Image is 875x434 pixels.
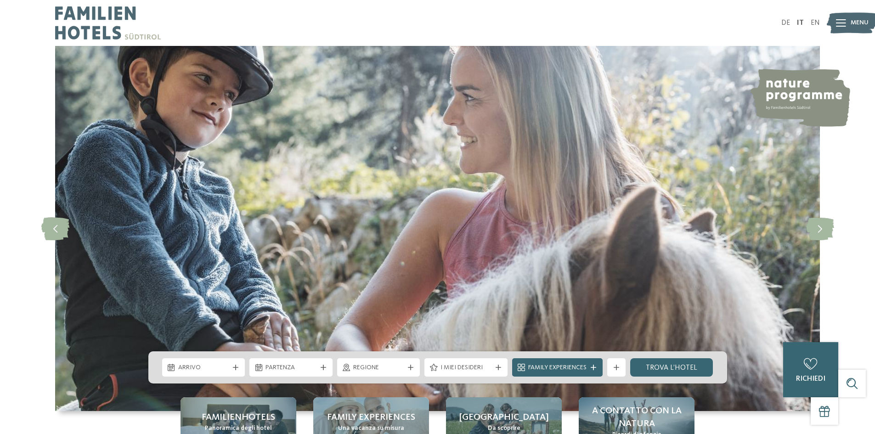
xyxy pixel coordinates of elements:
[749,69,850,127] img: nature programme by Familienhotels Südtirol
[851,18,869,28] span: Menu
[781,19,790,27] a: DE
[55,46,820,411] img: Family hotel Alto Adige: the happy family places!
[796,375,825,383] span: richiedi
[202,411,275,424] span: Familienhotels
[440,363,491,372] span: I miei desideri
[783,342,838,397] a: richiedi
[205,424,272,433] span: Panoramica degli hotel
[327,411,415,424] span: Family experiences
[488,424,520,433] span: Da scoprire
[528,363,587,372] span: Family Experiences
[338,424,404,433] span: Una vacanza su misura
[353,363,404,372] span: Regione
[459,411,549,424] span: [GEOGRAPHIC_DATA]
[797,19,804,27] a: IT
[265,363,316,372] span: Partenza
[630,358,713,377] a: trova l’hotel
[178,363,229,372] span: Arrivo
[588,405,685,430] span: A contatto con la natura
[811,19,820,27] a: EN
